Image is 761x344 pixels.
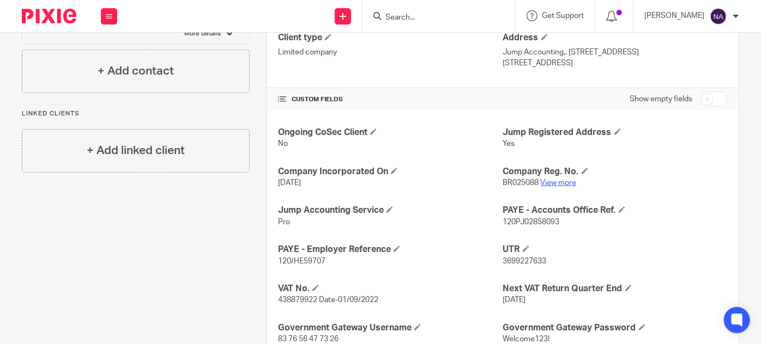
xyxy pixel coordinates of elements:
span: Yes [503,140,515,148]
span: Pro [278,218,290,226]
p: Linked clients [22,109,250,118]
h4: Jump Registered Address [503,127,728,138]
input: Search [384,13,482,23]
h4: Address [503,32,728,44]
a: View more [541,179,577,187]
h4: VAT No. [278,283,503,294]
h4: + Add contact [98,63,174,79]
h4: + Add linked client [87,142,185,159]
h4: PAYE - Employer Reference [278,244,503,255]
h4: PAYE - Accounts Office Ref. [503,205,728,216]
h4: Government Gateway Username [278,322,503,334]
p: [STREET_ADDRESS] [503,58,728,69]
span: [DATE] [278,179,301,187]
h4: Ongoing CoSec Client [278,127,503,138]
h4: Next VAT Return Quarter End [503,283,728,294]
h4: Company Reg. No. [503,166,728,177]
p: More details [184,29,221,38]
span: Get Support [542,12,584,20]
span: 438879922 Date-01/09/2022 [278,296,378,304]
span: 83 76 56 47 73 26 [278,335,339,343]
span: 3699227633 [503,257,547,265]
span: No [278,140,288,148]
h4: Government Gateway Password [503,322,728,334]
h4: CUSTOM FIELDS [278,95,503,104]
span: BR025088 [503,179,539,187]
label: Show empty fields [630,94,692,105]
h4: Client type [278,32,503,44]
p: Jump Accounting,, [STREET_ADDRESS] [503,47,728,58]
img: Pixie [22,9,76,23]
h4: Jump Accounting Service [278,205,503,216]
h4: Company Incorporated On [278,166,503,177]
span: [DATE] [503,296,526,304]
p: Limited company [278,47,503,58]
img: svg%3E [710,8,727,25]
h4: UTR [503,244,728,255]
p: [PERSON_NAME] [644,10,704,21]
span: 120PJ02858093 [503,218,560,226]
span: Welcome123! [503,335,550,343]
span: 120/HE59707 [278,257,325,265]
